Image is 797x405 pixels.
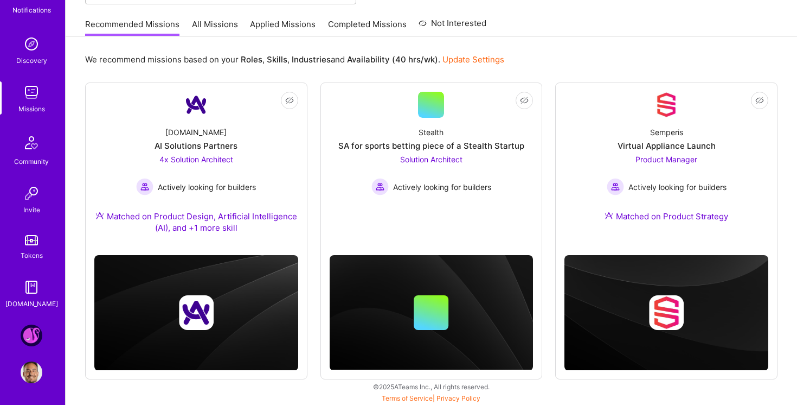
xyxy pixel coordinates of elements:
a: Company Logo[DOMAIN_NAME]AI Solutions Partners4x Solution Architect Actively looking for builders... [94,92,298,246]
span: | [382,394,480,402]
img: Actively looking for builders [371,178,389,195]
i: icon EyeClosed [755,96,764,105]
img: Ateam Purple Icon [95,211,104,220]
img: Community [18,130,44,156]
span: 4x Solution Architect [159,155,233,164]
div: Missions [18,103,45,115]
img: cover [94,255,298,370]
a: StealthSA for sports betting piece of a Stealth StartupSolution Architect Actively looking for bu... [330,92,534,226]
b: Roles [241,54,262,65]
div: [DOMAIN_NAME] [5,298,58,309]
a: Kraken: Delivery and Migration Agentic Platform [18,325,45,346]
img: discovery [21,33,42,55]
span: Actively looking for builders [628,181,727,193]
span: Actively looking for builders [158,181,256,193]
div: Semperis [650,126,683,138]
img: tokens [25,235,38,245]
a: Completed Missions [328,18,407,36]
span: Product Manager [635,155,697,164]
a: Company LogoSemperisVirtual Appliance LaunchProduct Manager Actively looking for buildersActively... [564,92,768,235]
span: Solution Architect [400,155,462,164]
b: Skills [267,54,287,65]
a: Not Interested [419,17,486,36]
i: icon EyeClosed [520,96,529,105]
img: Company logo [179,295,214,330]
a: All Missions [192,18,238,36]
p: We recommend missions based on your , , and . [85,54,504,65]
div: Notifications [12,4,51,16]
div: Community [14,156,49,167]
div: Matched on Product Design, Artificial Intelligence (AI), and +1 more skill [94,211,298,233]
div: Virtual Appliance Launch [618,140,716,151]
a: Recommended Missions [85,18,179,36]
div: Tokens [21,250,43,261]
img: teamwork [21,81,42,103]
img: cover [564,255,768,370]
div: SA for sports betting piece of a Stealth Startup [338,140,524,151]
b: Industries [292,54,331,65]
a: User Avatar [18,362,45,383]
img: Company logo [649,295,684,330]
img: Company Logo [653,92,679,118]
div: Stealth [419,126,444,138]
img: Actively looking for builders [136,178,153,195]
div: [DOMAIN_NAME] [165,126,227,138]
a: Update Settings [442,54,504,65]
a: Applied Missions [250,18,316,36]
div: Invite [23,204,40,216]
img: cover [330,255,534,370]
img: Actively looking for builders [607,178,624,195]
img: User Avatar [21,362,42,383]
img: guide book [21,276,42,298]
span: Actively looking for builders [393,181,491,193]
a: Privacy Policy [436,394,480,402]
img: Company Logo [183,92,209,118]
div: Discovery [16,55,47,66]
img: Invite [21,182,42,204]
div: AI Solutions Partners [155,140,237,151]
b: Availability (40 hrs/wk) [347,54,438,65]
img: Kraken: Delivery and Migration Agentic Platform [21,325,42,346]
i: icon EyeClosed [285,96,294,105]
img: Ateam Purple Icon [605,211,613,220]
div: © 2025 ATeams Inc., All rights reserved. [65,373,797,400]
a: Terms of Service [382,394,433,402]
div: Matched on Product Strategy [605,211,728,222]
